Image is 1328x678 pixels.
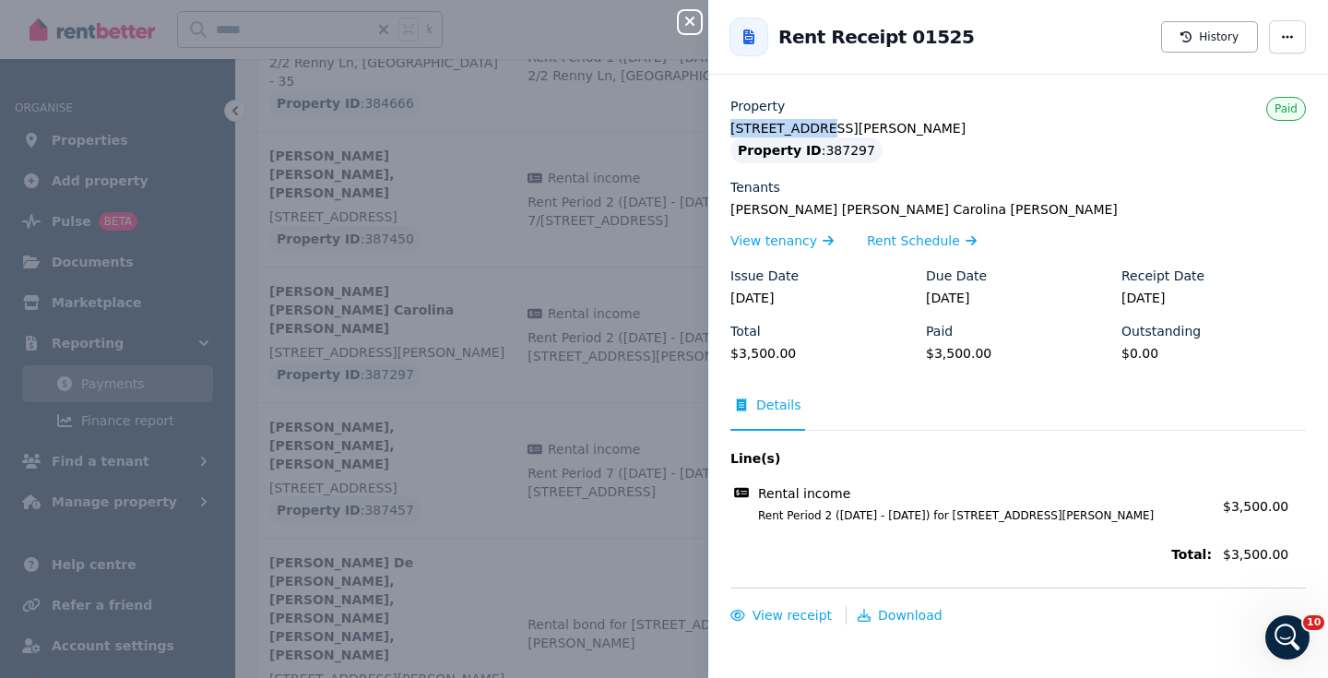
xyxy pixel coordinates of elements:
[89,23,230,42] p: The team can also help
[736,508,1212,523] span: Rent Period 2 ([DATE] - [DATE]) for [STREET_ADDRESS][PERSON_NAME]
[30,177,339,268] div: You can explain to [PERSON_NAME] and [PERSON_NAME] that they each need to complete their individu...
[867,232,977,250] a: Rent Schedule
[730,232,817,250] span: View tenancy
[30,276,339,366] div: Let them know they should have received an with a unique link to get started with their setup pro...
[316,529,346,559] button: Send a message…
[29,537,43,552] button: Emoji picker
[1265,615,1310,660] iframe: Intercom live chat
[30,375,339,394] div: The onboarding steps typically include:
[324,7,357,41] div: Close
[43,425,339,443] li: Signing the lease agreement
[1303,615,1324,630] span: 10
[758,484,850,503] span: Rental income
[730,545,1212,564] span: Total:
[58,537,73,552] button: Gif picker
[738,141,822,160] span: Property ID
[926,267,987,285] label: Due Date
[43,446,339,464] li: Adding a payment method
[730,396,1306,431] nav: Tabs
[730,449,1212,468] span: Line(s)
[858,606,943,624] button: Download
[867,232,960,250] span: Rent Schedule
[1121,267,1204,285] label: Receipt Date
[12,7,47,42] button: go back
[43,490,339,507] li: Making any early payments
[730,322,761,340] label: Total
[89,9,243,23] h1: The RentBetter Team
[16,498,353,529] textarea: Message…
[1275,102,1298,115] span: Paid
[730,267,799,285] label: Issue Date
[88,537,102,552] button: Upload attachment
[926,322,953,340] label: Paid
[1121,289,1306,307] legend: [DATE]
[926,289,1110,307] legend: [DATE]
[730,178,780,196] label: Tenants
[15,166,354,659] div: You can explain to [PERSON_NAME] and [PERSON_NAME] that they each need to complete their individu...
[43,403,339,421] li: Creating their RentBetter account
[730,344,915,363] legend: $3,500.00
[926,344,1110,363] legend: $3,500.00
[730,200,1306,219] legend: [PERSON_NAME] [PERSON_NAME] Carolina [PERSON_NAME]
[756,396,801,414] span: Details
[753,608,832,623] span: View receipt
[45,295,152,310] b: email and SMS
[730,232,834,250] a: View tenancy
[730,97,785,115] label: Property
[730,137,883,163] div: : 387297
[730,119,1306,137] legend: [STREET_ADDRESS][PERSON_NAME]
[130,252,145,267] a: Source reference 5610162:
[878,608,943,623] span: Download
[1223,545,1306,564] span: $3,500.00
[730,606,832,624] button: View receipt
[730,289,915,307] legend: [DATE]
[1121,344,1306,363] legend: $0.00
[117,537,132,552] button: Start recording
[15,166,354,660] div: The RentBetter Team says…
[243,315,258,330] a: Source reference 9596209:
[1223,499,1288,514] span: $3,500.00
[53,10,82,40] img: Profile image for The RentBetter Team
[1121,322,1201,340] label: Outstanding
[289,7,324,42] button: Home
[1161,21,1258,53] button: History
[778,24,974,50] h2: Rent Receipt 01525
[43,469,339,486] li: Paying the bond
